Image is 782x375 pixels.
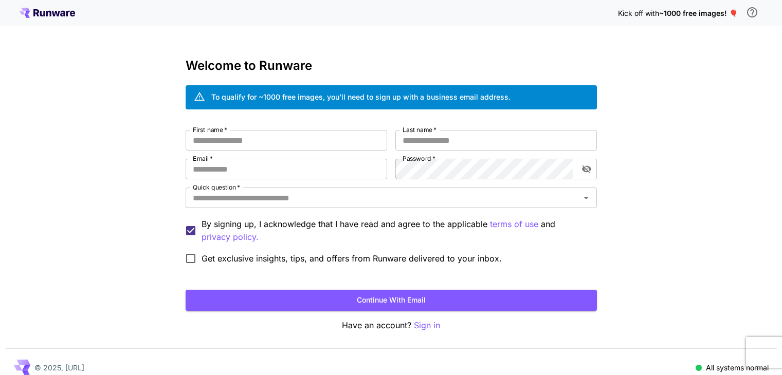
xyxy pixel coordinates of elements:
button: Open [579,191,593,205]
span: ~1000 free images! 🎈 [659,9,738,17]
button: Sign in [414,319,440,332]
label: First name [193,125,227,134]
button: toggle password visibility [577,160,596,178]
p: All systems normal [706,362,769,373]
button: By signing up, I acknowledge that I have read and agree to the applicable terms of use and [202,231,259,243]
p: terms of use [490,218,538,231]
button: By signing up, I acknowledge that I have read and agree to the applicable and privacy policy. [490,218,538,231]
button: In order to qualify for free credit, you need to sign up with a business email address and click ... [742,2,762,23]
p: © 2025, [URL] [34,362,84,373]
p: By signing up, I acknowledge that I have read and agree to the applicable and [202,218,589,243]
label: Quick question [193,183,240,192]
span: Get exclusive insights, tips, and offers from Runware delivered to your inbox. [202,252,502,265]
label: Last name [403,125,437,134]
label: Email [193,154,213,163]
p: privacy policy. [202,231,259,243]
label: Password [403,154,435,163]
span: Kick off with [618,9,659,17]
div: To qualify for ~1000 free images, you’ll need to sign up with a business email address. [211,91,511,102]
h3: Welcome to Runware [186,59,597,73]
button: Continue with email [186,290,597,311]
p: Have an account? [186,319,597,332]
